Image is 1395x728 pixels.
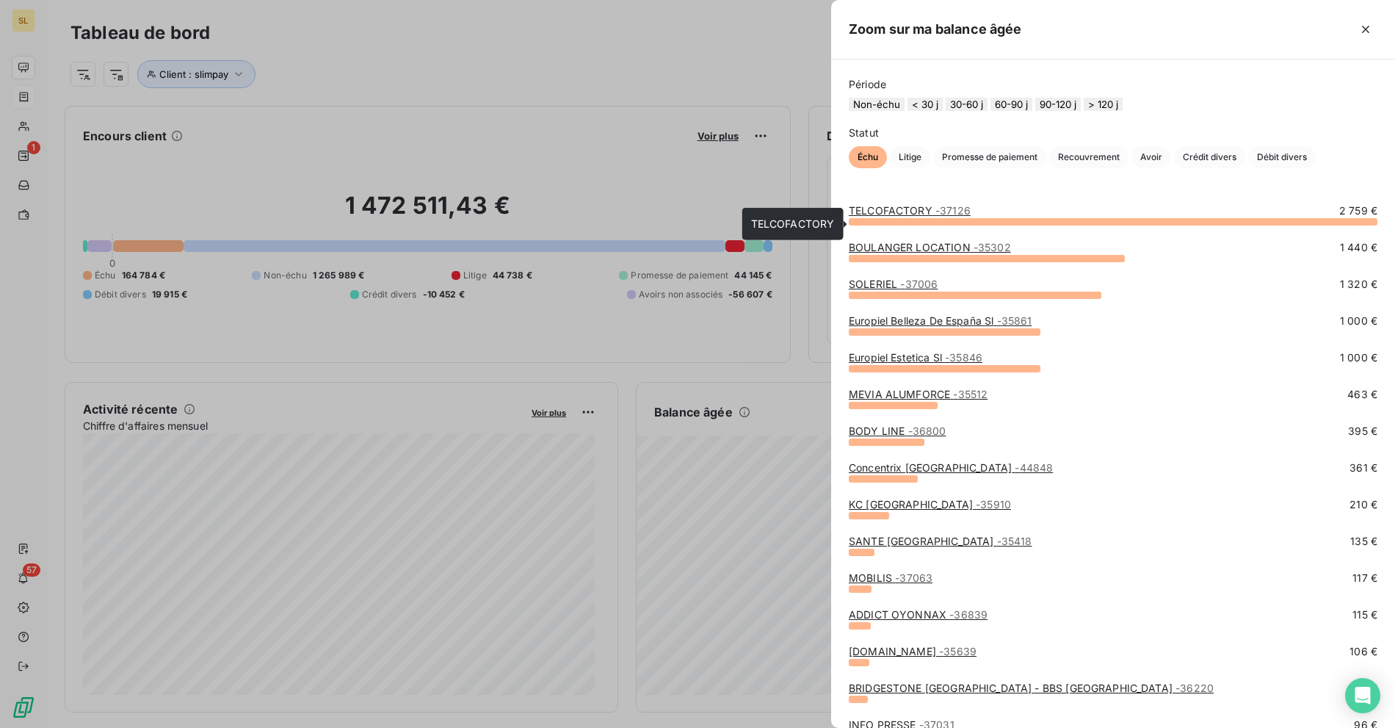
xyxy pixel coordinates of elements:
span: - 44848 [1015,461,1053,474]
button: > 120 j [1084,98,1123,111]
span: 361 € [1349,461,1377,475]
span: Statut [849,126,1377,140]
span: Période [849,77,1377,92]
a: MOBILIS [849,572,932,584]
span: - 36800 [908,425,946,437]
span: 1 000 € [1340,350,1377,365]
button: Recouvrement [1049,146,1128,168]
button: Avoir [1131,146,1171,168]
span: - 37006 [900,278,938,290]
span: 395 € [1348,424,1377,439]
span: 115 € [1352,608,1377,622]
span: - 35302 [974,241,1011,253]
a: SOLERIEL [849,278,938,290]
a: SANTE [GEOGRAPHIC_DATA] [849,535,1032,547]
span: 2 759 € [1339,203,1377,218]
span: - 35846 [945,351,982,364]
a: [DOMAIN_NAME] [849,645,976,657]
a: MEVIA ALUMFORCE [849,388,988,400]
button: 90-120 j [1035,98,1081,111]
a: Europiel Estetica Sl [849,351,982,364]
a: Europiel Belleza De España Sl [849,314,1032,327]
span: - 35910 [976,498,1011,511]
span: 117 € [1352,571,1377,585]
span: 106 € [1349,644,1377,659]
span: 1 000 € [1340,314,1377,328]
span: 463 € [1347,387,1377,402]
span: 210 € [1349,497,1377,512]
button: Litige [890,146,930,168]
a: ADDICT OYONNAX [849,608,988,621]
a: TELCOFACTORY [849,204,971,217]
button: Crédit divers [1174,146,1245,168]
span: - 37063 [895,572,932,584]
span: 135 € [1350,534,1377,549]
span: - 37126 [935,204,971,217]
span: - 35418 [997,535,1032,547]
a: Concentrix [GEOGRAPHIC_DATA] [849,461,1053,474]
button: 60-90 j [990,98,1032,111]
button: Non-échu [849,98,905,111]
a: BODY LINE [849,425,946,437]
button: Débit divers [1248,146,1316,168]
a: KC [GEOGRAPHIC_DATA] [849,498,1011,511]
span: 1 440 € [1340,240,1377,255]
span: - 35861 [997,314,1032,327]
div: Open Intercom Messenger [1345,678,1380,713]
a: BRIDGESTONE [GEOGRAPHIC_DATA] - BBS [GEOGRAPHIC_DATA] [849,682,1214,694]
h5: Zoom sur ma balance âgée [849,19,1022,40]
button: < 30 j [907,98,943,111]
span: 1 320 € [1340,277,1377,292]
button: Échu [849,146,887,168]
span: - 36220 [1175,682,1214,694]
button: 30-60 j [946,98,988,111]
span: - 36839 [949,608,988,621]
a: BOULANGER LOCATION [849,241,1011,253]
span: TELCOFACTORY [751,217,835,230]
span: - 35512 [953,388,988,400]
span: - 35639 [939,645,976,657]
button: Promesse de paiement [933,146,1046,168]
